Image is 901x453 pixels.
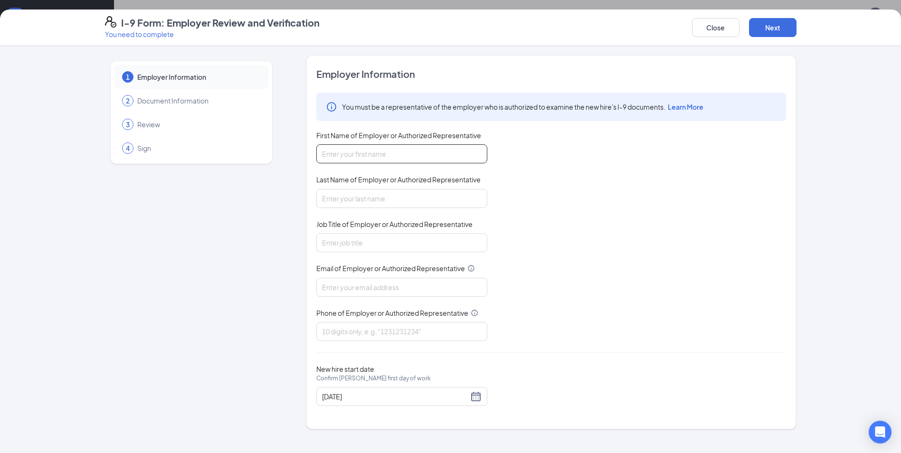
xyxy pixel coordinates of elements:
[316,67,786,81] span: Employer Information
[105,29,320,39] p: You need to complete
[665,103,703,111] a: Learn More
[322,391,468,402] input: 08/27/2025
[126,96,130,105] span: 2
[668,103,703,111] span: Learn More
[316,374,431,383] span: Confirm [PERSON_NAME] first day of work
[316,322,487,341] input: 10 digits only, e.g. "1231231234"
[316,264,465,273] span: Email of Employer or Authorized Representative
[126,143,130,153] span: 4
[467,264,475,272] svg: Info
[316,233,487,252] input: Enter job title
[121,16,320,29] h4: I-9 Form: Employer Review and Verification
[869,421,892,444] div: Open Intercom Messenger
[137,72,259,82] span: Employer Information
[126,72,130,82] span: 1
[105,16,116,28] svg: FormI9EVerifyIcon
[126,120,130,129] span: 3
[316,364,431,393] span: New hire start date
[137,143,259,153] span: Sign
[316,131,481,140] span: First Name of Employer or Authorized Representative
[342,102,703,112] span: You must be a representative of the employer who is authorized to examine the new hire's I-9 docu...
[316,219,473,229] span: Job Title of Employer or Authorized Representative
[692,18,740,37] button: Close
[316,189,487,208] input: Enter your last name
[316,308,468,318] span: Phone of Employer or Authorized Representative
[749,18,797,37] button: Next
[316,278,487,297] input: Enter your email address
[316,175,481,184] span: Last Name of Employer or Authorized Representative
[316,144,487,163] input: Enter your first name
[471,309,478,317] svg: Info
[137,96,259,105] span: Document Information
[137,120,259,129] span: Review
[326,101,337,113] svg: Info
